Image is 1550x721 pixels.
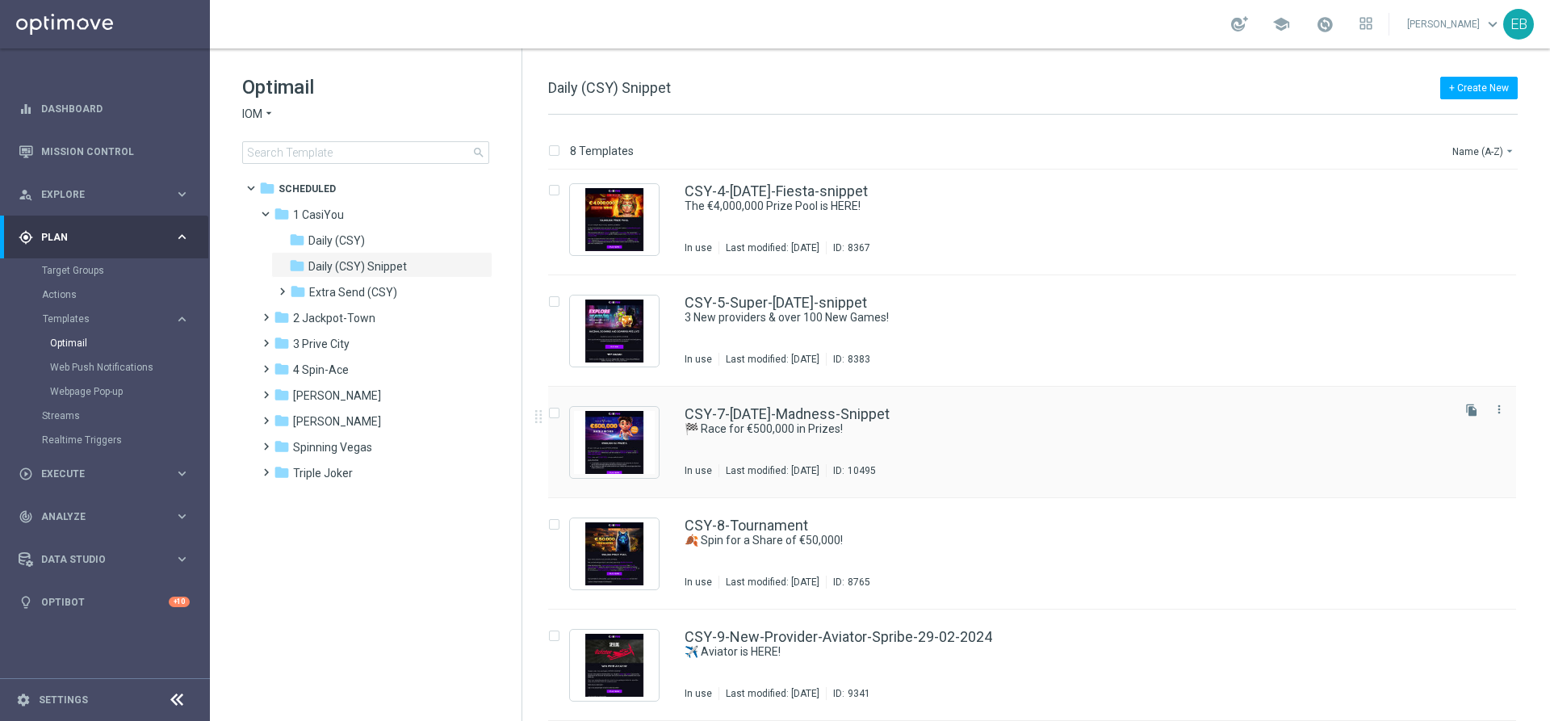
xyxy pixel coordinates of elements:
i: keyboard_arrow_right [174,187,190,202]
span: Daily (CSY) Snippet [548,79,671,96]
a: CSY-9-New-Provider-Aviator-Spribe-29-02-2024 [685,630,992,644]
i: folder [274,335,290,351]
i: more_vert [1493,403,1506,416]
a: Mission Control [41,130,190,173]
input: Search Template [242,141,489,164]
button: IOM arrow_drop_down [242,107,275,122]
div: Press SPACE to select this row. [532,610,1547,721]
a: Target Groups [42,264,168,277]
button: file_copy [1461,400,1482,421]
div: +10 [169,597,190,607]
a: Realtime Triggers [42,434,168,446]
a: 🏁 Race for €500,000 in Prizes! [685,421,1411,437]
div: Execute [19,467,174,481]
span: 3 Prive City [293,337,350,351]
button: Templates keyboard_arrow_right [42,312,191,325]
i: arrow_drop_down [1503,145,1516,157]
div: In use [685,576,712,589]
div: Press SPACE to select this row. [532,164,1547,275]
i: folder [274,206,290,222]
a: ✈️ Aviator is HERE! [685,644,1411,660]
div: Press SPACE to select this row. [532,275,1547,387]
i: folder [274,361,290,377]
div: Data Studio keyboard_arrow_right [18,553,191,566]
span: Data Studio [41,555,174,564]
i: keyboard_arrow_right [174,229,190,245]
img: 8367.jpeg [574,188,655,251]
div: Press SPACE to select this row. [532,498,1547,610]
div: Dashboard [19,87,190,130]
div: Webpage Pop-up [50,379,208,404]
span: Execute [41,469,174,479]
div: Data Studio [19,552,174,567]
a: Web Push Notifications [50,361,168,374]
div: Press SPACE to select this row. [532,387,1547,498]
a: Optibot [41,581,169,623]
a: [PERSON_NAME]keyboard_arrow_down [1405,12,1503,36]
button: gps_fixed Plan keyboard_arrow_right [18,231,191,244]
span: Scheduled [279,182,336,196]
i: gps_fixed [19,230,33,245]
div: lightbulb Optibot +10 [18,596,191,609]
div: In use [685,687,712,700]
div: ✈️ Aviator is HERE! [685,644,1448,660]
div: 3 New providers & over 100 New Games! [685,310,1448,325]
button: + Create New [1440,77,1518,99]
i: file_copy [1465,404,1478,417]
i: folder [274,309,290,325]
div: Last modified: [DATE] [719,464,826,477]
div: ID: [826,353,870,366]
div: Last modified: [DATE] [719,687,826,700]
i: folder [274,464,290,480]
button: play_circle_outline Execute keyboard_arrow_right [18,467,191,480]
i: arrow_drop_down [262,107,275,122]
button: Mission Control [18,145,191,158]
img: 8765.jpeg [574,522,655,585]
i: folder [274,413,290,429]
i: folder [290,283,306,300]
p: 8 Templates [570,144,634,158]
div: 8383 [848,353,870,366]
i: folder [274,438,290,455]
button: more_vert [1491,400,1507,419]
a: CSY-5-Super-[DATE]-snippet [685,296,867,310]
span: search [472,146,485,159]
div: 8765 [848,576,870,589]
i: folder [289,232,305,248]
i: folder [274,387,290,403]
a: 3 New providers & over 100 New Games! [685,310,1411,325]
div: Last modified: [DATE] [719,241,826,254]
div: Templates [42,307,208,404]
span: Analyze [41,512,174,522]
a: Webpage Pop-up [50,385,168,398]
div: Templates [43,314,174,324]
div: Plan [19,230,174,245]
i: track_changes [19,509,33,524]
a: Actions [42,288,168,301]
i: play_circle_outline [19,467,33,481]
a: The €4,000,000 Prize Pool is HERE! [685,199,1411,214]
button: track_changes Analyze keyboard_arrow_right [18,510,191,523]
div: Last modified: [DATE] [719,576,826,589]
div: Realtime Triggers [42,428,208,452]
a: 🍂 Spin for a Share of €50,000! [685,533,1411,548]
span: 4 Spin-Ace [293,363,349,377]
div: Streams [42,404,208,428]
span: Templates [43,314,158,324]
div: Optibot [19,581,190,623]
span: keyboard_arrow_down [1484,15,1502,33]
a: CSY-4-[DATE]-Fiesta-snippet [685,184,868,199]
div: ID: [826,687,870,700]
div: 10495 [848,464,876,477]
a: Dashboard [41,87,190,130]
i: equalizer [19,102,33,116]
div: Web Push Notifications [50,355,208,379]
button: equalizer Dashboard [18,103,191,115]
div: 8367 [848,241,870,254]
span: school [1272,15,1290,33]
